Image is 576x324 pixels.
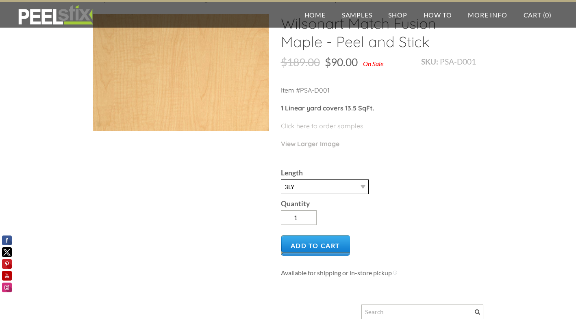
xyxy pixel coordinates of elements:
b: Quantity [281,199,310,208]
strong: 1 Linear yard covers 13.5 SqFt. [281,104,374,112]
a: More Info [460,2,515,28]
div: On Sale [363,60,383,67]
a: Shop [380,2,415,28]
b: SKU: [421,57,438,66]
a: View Larger Image [281,140,339,148]
a: Add to Cart [281,235,350,256]
span: $90.00 [325,56,358,69]
a: Cart (0) [515,2,560,28]
img: REFACE SUPPLIES [16,5,95,25]
span: Search [475,309,480,315]
p: Item #PSA-D001 [281,85,476,103]
input: Search [361,305,483,319]
span: $189.00 [281,56,320,69]
a: How To [415,2,460,28]
span: 0 [545,11,549,19]
a: Samples [334,2,380,28]
h2: Wilsonart Match Fusion Maple - Peel and Stick [281,14,476,57]
a: Click here to order samples [281,122,363,130]
a: Home [296,2,334,28]
span: Available for shipping or in-store pickup [281,269,392,276]
b: Length [281,168,303,177]
span: PSA-D001 [440,57,476,66]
